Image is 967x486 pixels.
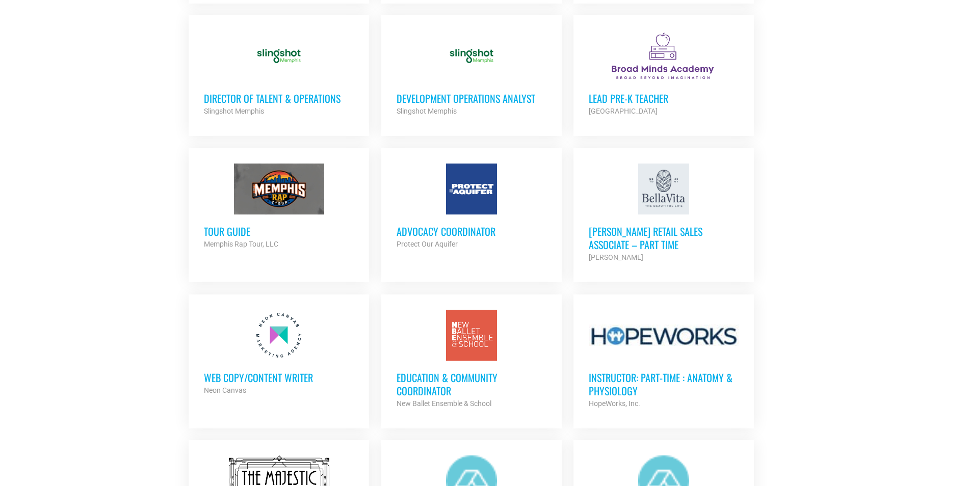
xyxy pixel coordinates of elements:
strong: HopeWorks, Inc. [589,399,640,408]
a: Lead Pre-K Teacher [GEOGRAPHIC_DATA] [573,15,754,132]
h3: Lead Pre-K Teacher [589,92,739,105]
a: Education & Community Coordinator New Ballet Ensemble & School [381,294,562,425]
h3: Development Operations Analyst [397,92,546,105]
a: Development Operations Analyst Slingshot Memphis [381,15,562,132]
a: Instructor: Part-Time : Anatomy & Physiology HopeWorks, Inc. [573,294,754,425]
h3: Tour Guide [204,225,354,238]
h3: Web Copy/Content Writer [204,371,354,384]
h3: Instructor: Part-Time : Anatomy & Physiology [589,371,739,397]
strong: Slingshot Memphis [397,107,457,115]
a: [PERSON_NAME] Retail Sales Associate – Part Time [PERSON_NAME] [573,148,754,279]
strong: Slingshot Memphis [204,107,264,115]
h3: Education & Community Coordinator [397,371,546,397]
h3: Director of Talent & Operations [204,92,354,105]
a: Tour Guide Memphis Rap Tour, LLC [189,148,369,265]
strong: New Ballet Ensemble & School [397,399,491,408]
a: Web Copy/Content Writer Neon Canvas [189,294,369,412]
strong: [GEOGRAPHIC_DATA] [589,107,658,115]
strong: [PERSON_NAME] [589,253,643,261]
a: Advocacy Coordinator Protect Our Aquifer [381,148,562,265]
h3: Advocacy Coordinator [397,225,546,238]
a: Director of Talent & Operations Slingshot Memphis [189,15,369,132]
h3: [PERSON_NAME] Retail Sales Associate – Part Time [589,225,739,251]
strong: Protect Our Aquifer [397,240,458,248]
strong: Neon Canvas [204,386,246,394]
strong: Memphis Rap Tour, LLC [204,240,278,248]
